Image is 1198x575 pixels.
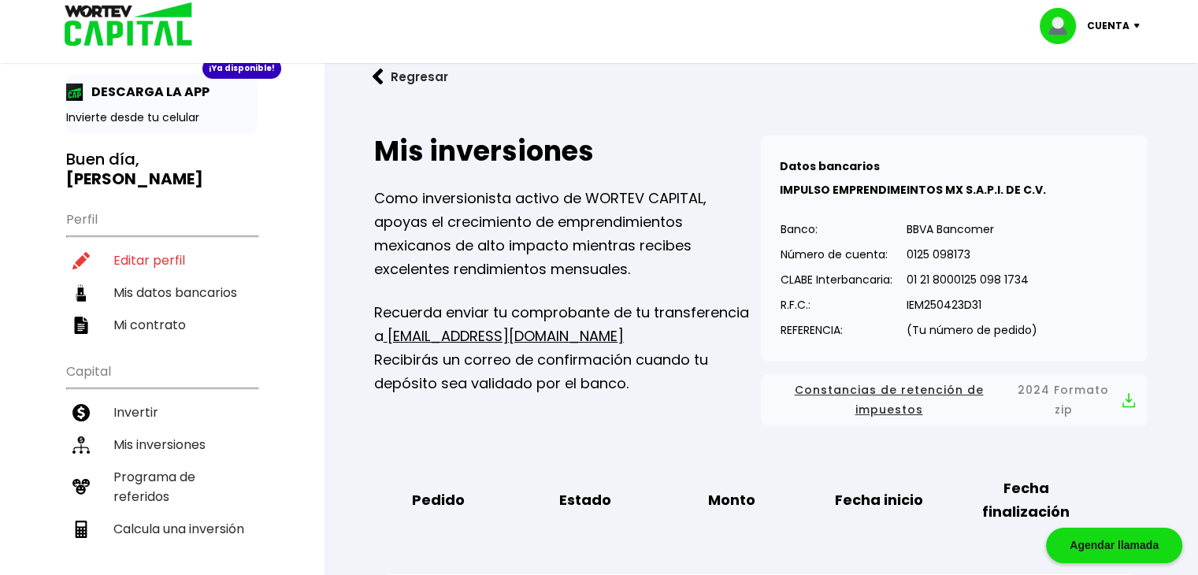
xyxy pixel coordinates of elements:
[780,182,1046,198] b: IMPULSO EMPRENDIMEINTOS MX S.A.P.I. DE C.V.
[559,488,611,512] b: Estado
[66,244,258,276] a: Editar perfil
[66,428,258,461] a: Mis inversiones
[349,56,1173,98] a: flecha izquierdaRegresar
[72,317,90,334] img: contrato-icon.f2db500c.svg
[72,404,90,421] img: invertir-icon.b3b967d7.svg
[72,521,90,538] img: calculadora-icon.17d418c4.svg
[66,83,83,101] img: app-icon
[66,309,258,341] a: Mi contrato
[1129,24,1151,28] img: icon-down
[907,318,1037,342] p: (Tu número de pedido)
[83,82,210,102] p: DESCARGA LA APP
[907,217,1037,241] p: BBVA Bancomer
[781,293,892,317] p: R.F.C.:
[373,69,384,85] img: flecha izquierda
[72,436,90,454] img: inversiones-icon.6695dc30.svg
[72,252,90,269] img: editar-icon.952d3147.svg
[202,58,281,79] div: ¡Ya disponible!
[907,268,1037,291] p: 01 21 8000125 098 1734
[835,488,923,512] b: Fecha inicio
[374,301,761,395] p: Recuerda enviar tu comprobante de tu transferencia a Recibirás un correo de confirmación cuando t...
[781,268,892,291] p: CLABE Interbancaria:
[72,478,90,495] img: recomiendanos-icon.9b8e9327.svg
[66,202,258,341] ul: Perfil
[349,56,472,98] button: Regresar
[72,284,90,302] img: datos-icon.10cf9172.svg
[66,109,258,126] p: Invierte desde tu celular
[773,380,1004,420] span: Constancias de retención de impuestos
[66,276,258,309] a: Mis datos bancarios
[708,488,755,512] b: Monto
[411,488,464,512] b: Pedido
[374,135,761,167] h2: Mis inversiones
[773,380,1135,420] button: Constancias de retención de impuestos2024 Formato zip
[1046,528,1182,563] div: Agendar llamada
[964,477,1088,524] b: Fecha finalización
[66,150,258,189] h3: Buen día,
[1040,8,1087,44] img: profile-image
[66,396,258,428] a: Invertir
[66,461,258,513] a: Programa de referidos
[781,318,892,342] p: REFERENCIA:
[374,187,761,281] p: Como inversionista activo de WORTEV CAPITAL, apoyas el crecimiento de emprendimientos mexicanos d...
[66,168,203,190] b: [PERSON_NAME]
[66,513,258,545] a: Calcula una inversión
[781,217,892,241] p: Banco:
[907,243,1037,266] p: 0125 098173
[907,293,1037,317] p: IEM250423D31
[1087,14,1129,38] p: Cuenta
[780,158,880,174] b: Datos bancarios
[384,326,624,346] a: [EMAIL_ADDRESS][DOMAIN_NAME]
[781,243,892,266] p: Número de cuenta:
